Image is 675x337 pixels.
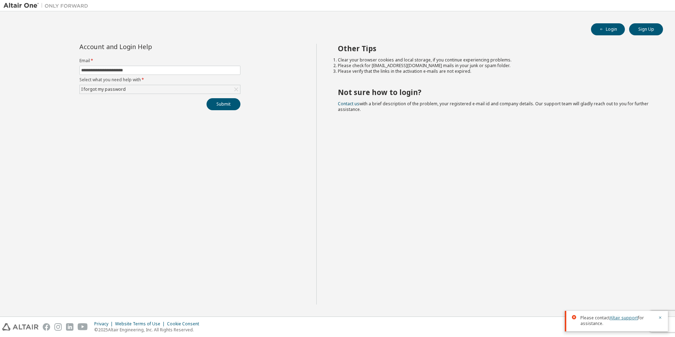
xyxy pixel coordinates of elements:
img: facebook.svg [43,323,50,331]
label: Select what you need help with [79,77,240,83]
span: Please contact for assistance. [580,315,654,326]
span: with a brief description of the problem, your registered e-mail id and company details. Our suppo... [338,101,649,112]
h2: Other Tips [338,44,651,53]
img: youtube.svg [78,323,88,331]
p: © 2025 Altair Engineering, Inc. All Rights Reserved. [94,327,203,333]
img: altair_logo.svg [2,323,38,331]
div: Cookie Consent [167,321,203,327]
a: Altair support [610,315,638,321]
a: Contact us [338,101,359,107]
div: Website Terms of Use [115,321,167,327]
label: Email [79,58,240,64]
h2: Not sure how to login? [338,88,651,97]
li: Please verify that the links in the activation e-mails are not expired. [338,69,651,74]
button: Login [591,23,625,35]
div: Privacy [94,321,115,327]
button: Sign Up [629,23,663,35]
img: instagram.svg [54,323,62,331]
li: Clear your browser cookies and local storage, if you continue experiencing problems. [338,57,651,63]
div: I forgot my password [80,85,240,94]
div: Account and Login Help [79,44,208,49]
li: Please check for [EMAIL_ADDRESS][DOMAIN_NAME] mails in your junk or spam folder. [338,63,651,69]
div: I forgot my password [80,85,127,93]
img: Altair One [4,2,92,9]
button: Submit [207,98,240,110]
img: linkedin.svg [66,323,73,331]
